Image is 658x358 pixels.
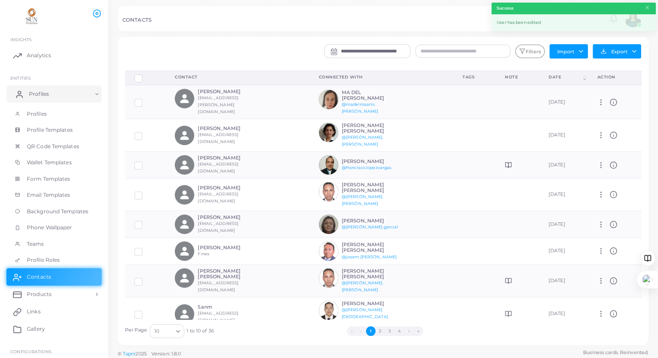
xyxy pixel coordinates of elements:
span: Email Templates [27,191,71,199]
div: action [597,74,632,80]
h6: [PERSON_NAME] [198,215,261,220]
a: @francisco.lopezvargas [342,165,392,170]
img: avatar [319,301,338,320]
ul: Pagination [214,326,556,336]
button: Go to page 4 [395,326,404,336]
svg: person fill [179,218,190,230]
h6: [PERSON_NAME] [198,155,261,161]
input: Search for option [160,326,173,336]
img: avatar [319,268,338,288]
small: [EMAIL_ADDRESS][DOMAIN_NAME] [198,162,238,173]
th: Row-selection [125,71,166,85]
h6: [PERSON_NAME] [342,159,405,164]
span: Profile Roles [27,256,60,264]
h6: [PERSON_NAME] [342,301,405,306]
span: INSIGHTS [10,37,32,42]
svg: person fill [179,93,190,104]
strong: Success [497,5,514,11]
div: [DATE] [549,221,578,228]
a: Analytics [6,47,102,64]
span: Profiles [29,90,49,98]
h5: CONTACTS [122,17,151,23]
span: QR Code Templates [27,143,79,150]
a: Teams [6,236,102,252]
div: [DATE] [549,162,578,169]
img: avatar [319,155,338,175]
svg: person fill [179,308,190,320]
button: Filters [515,45,545,59]
h6: [PERSON_NAME] [198,89,261,94]
div: Tags [462,74,486,80]
svg: person fill [179,159,190,171]
button: Go to next page [404,326,414,336]
a: Background Templates [6,203,102,220]
a: Gallery [6,320,102,338]
a: @[PERSON_NAME][GEOGRAPHIC_DATA][PERSON_NAME] [342,307,388,326]
div: Contact [175,74,299,80]
span: ENTITIES [10,75,31,81]
a: @[PERSON_NAME].[PERSON_NAME] [342,194,384,206]
h6: [PERSON_NAME] [PERSON_NAME] [342,182,405,193]
span: Business cards. Reinvented. [583,349,648,356]
small: [EMAIL_ADDRESS][DOMAIN_NAME] [198,221,238,233]
button: Go to page 3 [385,326,395,336]
span: Contacts [27,273,51,281]
a: Contacts [6,268,102,286]
h6: [PERSON_NAME] [198,245,261,251]
a: Profile Roles [6,252,102,268]
small: Fines [198,251,209,256]
span: Background Templates [27,208,88,215]
div: Connected With [319,74,443,80]
label: Per Page [125,327,148,334]
div: [DATE] [549,310,578,317]
img: avatar [319,123,338,142]
h6: [PERSON_NAME] [PERSON_NAME] [342,268,405,280]
div: User has been edited [491,14,656,31]
svg: person fill [179,189,190,201]
img: avatar [319,241,338,261]
div: Note [505,74,530,80]
h6: [PERSON_NAME] [342,218,405,224]
div: [DATE] [549,99,578,106]
button: Go to last page [414,326,423,336]
a: @[PERSON_NAME].[PERSON_NAME] [342,135,384,146]
span: Phone Wallpaper [27,224,72,231]
svg: person fill [179,272,190,284]
small: [EMAIL_ADDRESS][PERSON_NAME][DOMAIN_NAME] [198,95,238,114]
a: Wallet Templates [6,154,102,171]
a: Profiles [6,106,102,122]
div: [DATE] [549,132,578,139]
div: Date [549,74,582,80]
span: Form Templates [27,175,71,183]
span: Profiles [27,110,47,118]
svg: person fill [179,130,190,141]
span: Version: 1.8.0 [151,351,181,357]
a: Phone Wallpaper [6,219,102,236]
img: logo [8,8,56,24]
div: Search for option [150,324,184,338]
button: Go to page 2 [376,326,385,336]
span: Analytics [27,52,51,59]
span: 10 [154,327,159,336]
span: Configurations [10,349,51,354]
span: © [118,350,181,358]
div: [DATE] [549,191,578,198]
a: @[PERSON_NAME].[PERSON_NAME] [342,280,384,292]
a: Profile Templates [6,122,102,138]
a: Form Templates [6,171,102,187]
h6: Sanm [198,304,261,310]
div: [DATE] [549,247,578,254]
svg: person fill [179,245,190,257]
a: Email Templates [6,187,102,203]
button: Import [549,44,588,58]
img: avatar [319,215,338,234]
h6: [PERSON_NAME] [PERSON_NAME] [198,268,261,280]
small: [EMAIL_ADDRESS][DOMAIN_NAME] [198,280,238,292]
a: @[PERSON_NAME].garcia1 [342,225,398,229]
a: Tapni [123,351,136,357]
a: Profiles [6,85,102,103]
span: 2025 [135,350,146,358]
h6: [PERSON_NAME] [PERSON_NAME] [342,123,405,134]
span: Profile Templates [27,126,73,134]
